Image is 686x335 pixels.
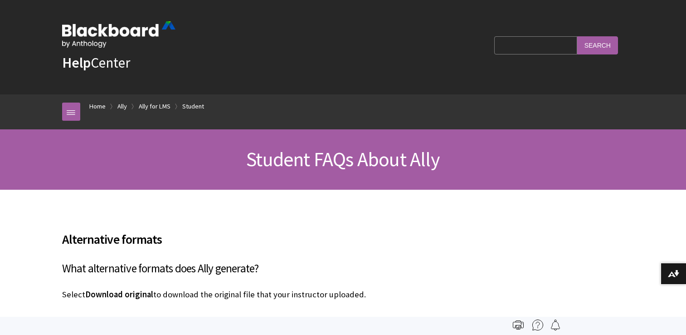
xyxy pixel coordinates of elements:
[139,101,170,112] a: Ally for LMS
[62,54,91,72] strong: Help
[550,320,561,330] img: Follow this page
[62,260,624,277] h3: What alternative formats does Ally generate?
[62,289,624,301] p: Select to download the original file that your instructor uploaded.
[85,289,153,300] span: Download original
[532,320,543,330] img: More help
[62,230,624,249] span: Alternative formats
[62,21,175,48] img: Blackboard by Anthology
[246,147,440,172] span: Student FAQs About Ally
[117,101,127,112] a: Ally
[62,54,130,72] a: HelpCenter
[513,320,524,330] img: Print
[577,36,618,54] input: Search
[182,101,204,112] a: Student
[89,101,106,112] a: Home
